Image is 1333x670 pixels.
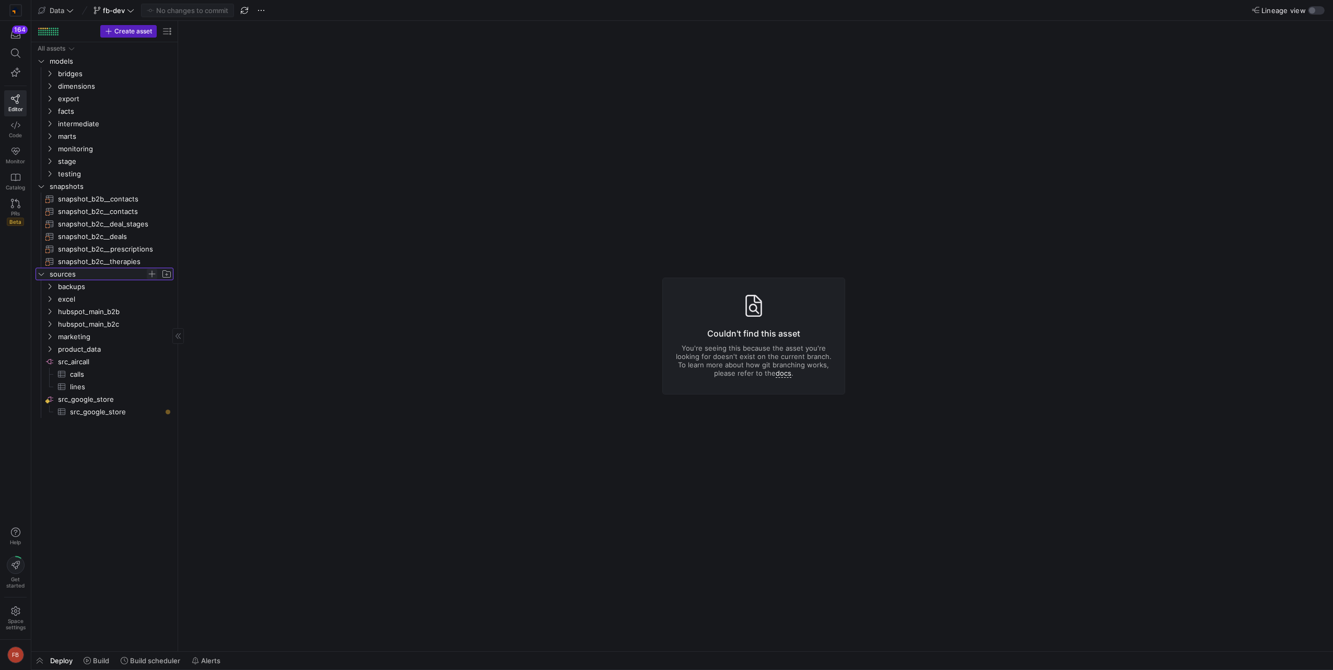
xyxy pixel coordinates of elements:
div: Press SPACE to select this row. [36,293,173,305]
button: Build [79,652,114,669]
span: stage [58,155,172,167]
span: sources [50,268,147,280]
span: testing [58,168,172,180]
button: Getstarted [4,552,27,593]
button: Alerts [187,652,225,669]
span: snapshot_b2c__deals​​​​​​​ [58,231,161,243]
span: Monitor [6,158,25,164]
a: Code [4,116,27,142]
span: Code [9,132,22,138]
div: Press SPACE to select this row. [36,130,173,142]
a: lines​​​​​​​​​ [36,380,173,393]
a: src_google_store​​​​​​​​​ [36,405,173,418]
button: fb-dev [91,4,137,17]
div: Press SPACE to select this row. [36,55,173,67]
span: src_google_store​​​​​​​​​ [70,406,161,418]
button: Create asset [100,25,157,38]
span: snapshot_b2c__therapies​​​​​​​ [58,256,161,268]
span: backups [58,281,172,293]
span: snapshots [50,181,172,193]
span: snapshot_b2c__contacts​​​​​​​ [58,206,161,218]
span: Alerts [201,656,220,665]
div: Press SPACE to select this row. [36,318,173,330]
span: src_aircall​​​​​​​​ [58,356,172,368]
a: PRsBeta [4,195,27,230]
span: Build [93,656,109,665]
span: calls​​​​​​​​​ [70,368,161,380]
a: Monitor [4,142,27,169]
div: Press SPACE to select this row. [36,105,173,117]
span: hubspot_main_b2c [58,318,172,330]
div: Press SPACE to select this row. [36,205,173,218]
span: PRs [11,210,20,217]
a: Spacesettings [4,602,27,635]
div: Press SPACE to select this row. [36,368,173,380]
span: models [50,55,172,67]
span: export [58,93,172,105]
img: https://storage.googleapis.com/y42-prod-data-exchange/images/RPxujLVyfKs3dYbCaMXym8FJVsr3YB0cxJXX... [10,5,21,16]
div: Press SPACE to select this row. [36,80,173,92]
span: hubspot_main_b2b [58,306,172,318]
div: Press SPACE to select this row. [36,42,173,55]
span: Data [50,6,64,15]
div: Press SPACE to select this row. [36,393,173,405]
button: 164 [4,25,27,44]
div: Press SPACE to select this row. [36,230,173,243]
button: FB [4,644,27,666]
div: Press SPACE to select this row. [36,330,173,343]
button: Data [36,4,76,17]
div: 164 [12,26,28,34]
span: lines​​​​​​​​​ [70,381,161,393]
span: fb-dev [103,6,125,15]
span: monitoring [58,143,172,155]
a: snapshot_b2c__prescriptions​​​​​​​ [36,243,173,255]
div: Press SPACE to select this row. [36,255,173,268]
span: Deploy [50,656,73,665]
div: Press SPACE to select this row. [36,117,173,130]
a: src_google_store​​​​​​​​ [36,393,173,405]
a: snapshot_b2b__contacts​​​​​​​ [36,193,173,205]
span: bridges [58,68,172,80]
span: marts [58,130,172,142]
span: src_google_store​​​​​​​​ [58,393,172,405]
div: Press SPACE to select this row. [36,167,173,180]
span: Lineage view [1261,6,1306,15]
a: calls​​​​​​​​​ [36,368,173,380]
span: Build scheduler [130,656,180,665]
a: docs [776,369,791,378]
span: Catalog [6,184,25,190]
span: product_data [58,343,172,355]
div: Press SPACE to select this row. [36,92,173,105]
span: excel [58,293,172,305]
div: Press SPACE to select this row. [36,405,173,418]
span: Beta [7,218,24,226]
span: Create asset [114,28,152,35]
a: Editor [4,90,27,116]
a: src_aircall​​​​​​​​ [36,355,173,368]
a: snapshot_b2c__therapies​​​​​​​ [36,255,173,268]
span: Get started [6,576,25,589]
span: marketing [58,331,172,343]
button: Build scheduler [116,652,185,669]
div: Press SPACE to select this row. [36,67,173,80]
div: Press SPACE to select this row. [36,380,173,393]
a: https://storage.googleapis.com/y42-prod-data-exchange/images/RPxujLVyfKs3dYbCaMXym8FJVsr3YB0cxJXX... [4,2,27,19]
div: Press SPACE to select this row. [36,193,173,205]
span: snapshot_b2c__deal_stages​​​​​​​ [58,218,161,230]
span: intermediate [58,118,172,130]
div: Press SPACE to select this row. [36,218,173,230]
div: Press SPACE to select this row. [36,280,173,293]
div: Press SPACE to select this row. [36,155,173,167]
a: snapshot_b2c__deals​​​​​​​ [36,230,173,243]
div: FB [7,647,24,663]
div: Press SPACE to select this row. [36,268,173,280]
div: Press SPACE to select this row. [36,355,173,368]
p: You're seeing this because the asset you're looking for doesn't exist on the current branch. To l... [675,344,832,377]
a: snapshot_b2c__deal_stages​​​​​​​ [36,218,173,230]
div: Press SPACE to select this row. [36,180,173,193]
span: snapshot_b2c__prescriptions​​​​​​​ [58,243,161,255]
span: dimensions [58,80,172,92]
span: facts [58,105,172,117]
span: snapshot_b2b__contacts​​​​​​​ [58,193,161,205]
a: snapshot_b2c__contacts​​​​​​​ [36,205,173,218]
